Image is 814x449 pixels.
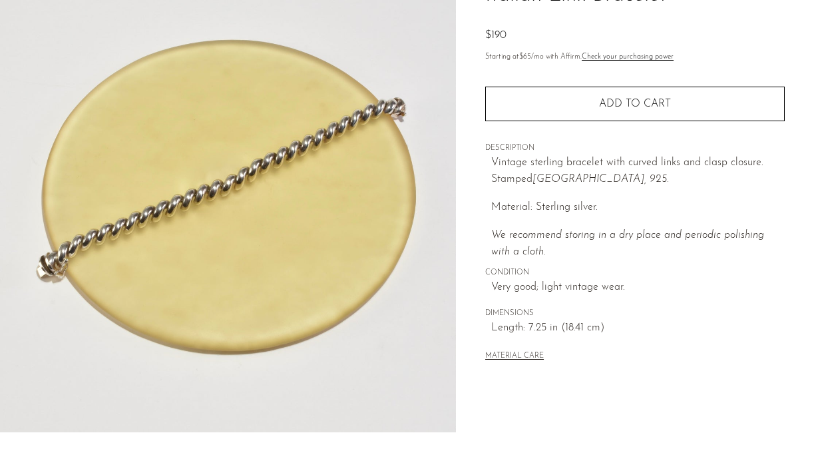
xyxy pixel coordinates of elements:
[485,30,507,41] span: $190
[491,230,764,258] i: We recommend storing in a dry place and periodic polishing with a cloth.
[491,199,785,217] p: Material: Sterling silver.
[519,53,531,61] span: $65
[485,87,785,121] button: Add to cart
[485,143,785,155] span: DESCRIPTION
[485,267,785,279] span: CONDITION
[485,51,785,63] p: Starting at /mo with Affirm.
[532,174,669,185] em: [GEOGRAPHIC_DATA], 925.
[599,99,671,109] span: Add to cart
[491,155,785,189] p: Vintage sterling bracelet with curved links and clasp closure. Stamped
[485,352,544,362] button: MATERIAL CARE
[491,279,785,296] span: Very good; light vintage wear.
[582,53,674,61] a: Check your purchasing power - Learn more about Affirm Financing (opens in modal)
[491,320,785,337] span: Length: 7.25 in (18.41 cm)
[485,308,785,320] span: DIMENSIONS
